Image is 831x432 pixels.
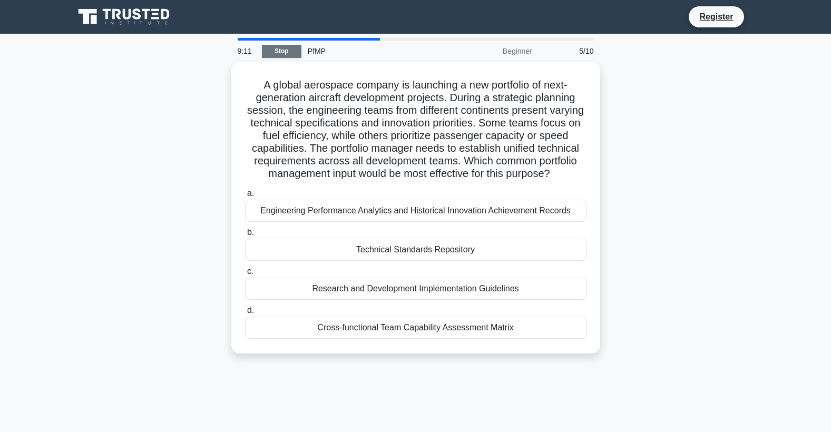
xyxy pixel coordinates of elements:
div: Engineering Performance Analytics and Historical Innovation Achievement Records [245,200,586,222]
span: d. [247,306,254,315]
span: b. [247,228,254,237]
div: 5/10 [539,41,600,62]
div: Research and Development Implementation Guidelines [245,278,586,300]
a: Stop [262,45,301,58]
a: Register [693,10,739,23]
span: a. [247,189,254,198]
div: PfMP [301,41,446,62]
div: Cross-functional Team Capability Assessment Matrix [245,317,586,339]
div: Beginner [446,41,539,62]
span: c. [247,267,253,276]
h5: A global aerospace company is launching a new portfolio of next-generation aircraft development p... [244,78,588,181]
div: Technical Standards Repository [245,239,586,261]
div: 9:11 [231,41,262,62]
